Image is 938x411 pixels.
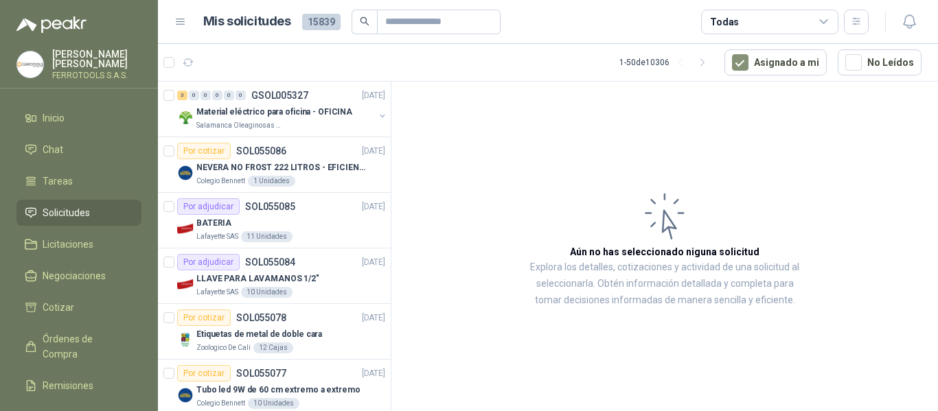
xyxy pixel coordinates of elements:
button: No Leídos [838,49,922,75]
a: Por adjudicarSOL055085[DATE] Company LogoBATERIALafayette SAS11 Unidades [158,193,391,248]
p: Material eléctrico para oficina - OFICINA [196,106,352,119]
div: Por adjudicar [177,254,240,270]
p: Lafayette SAS [196,231,238,242]
p: Lafayette SAS [196,287,238,298]
img: Company Logo [177,220,194,237]
img: Company Logo [177,276,194,292]
h3: Aún no has seleccionado niguna solicitud [570,244,759,259]
p: [DATE] [362,200,385,213]
p: Colegio Bennett [196,398,245,409]
a: Órdenes de Compra [16,326,141,367]
img: Company Logo [177,165,194,181]
img: Company Logo [177,387,194,403]
p: Etiquetas de metal de doble cara [196,328,322,341]
div: 12 Cajas [253,342,293,353]
div: 1 Unidades [248,176,295,187]
button: Asignado a mi [724,49,827,75]
div: 3 [177,91,187,100]
p: SOL055078 [236,313,286,322]
p: SOL055077 [236,368,286,378]
span: Chat [43,142,63,157]
p: BATERIA [196,217,231,230]
a: Tareas [16,168,141,194]
div: 0 [224,91,234,100]
div: Todas [710,14,739,30]
div: 11 Unidades [241,231,293,242]
p: [DATE] [362,312,385,325]
div: 0 [236,91,246,100]
div: 10 Unidades [241,287,293,298]
img: Logo peakr [16,16,87,33]
span: 15839 [302,14,341,30]
div: Por cotizar [177,365,231,381]
p: SOL055085 [245,202,295,211]
div: 0 [201,91,211,100]
span: Negociaciones [43,268,106,283]
p: [DATE] [362,145,385,158]
a: Solicitudes [16,200,141,226]
a: Por cotizarSOL055086[DATE] Company LogoNEVERA NO FROST 222 LITROS - EFICIENCIA ENERGETICA AColegi... [158,137,391,193]
span: Tareas [43,174,73,189]
a: Inicio [16,105,141,131]
p: Explora los detalles, cotizaciones y actividad de una solicitud al seleccionarla. Obtén informaci... [529,259,801,309]
p: [DATE] [362,89,385,102]
p: LLAVE PARA LAVAMANOS 1/2" [196,272,319,285]
p: Colegio Bennett [196,176,245,187]
div: 1 - 50 de 10306 [619,51,713,73]
img: Company Logo [17,51,43,78]
p: GSOL005327 [251,91,308,100]
div: Por cotizar [177,143,231,159]
div: 10 Unidades [248,398,299,409]
span: search [360,16,369,26]
a: Cotizar [16,294,141,320]
p: SOL055084 [245,257,295,267]
span: Órdenes de Compra [43,331,128,362]
a: Licitaciones [16,231,141,257]
p: [DATE] [362,256,385,269]
a: Remisiones [16,373,141,399]
a: Por cotizarSOL055078[DATE] Company LogoEtiquetas de metal de doble caraZoologico De Cali12 Cajas [158,304,391,360]
a: Por adjudicarSOL055084[DATE] Company LogoLLAVE PARA LAVAMANOS 1/2"Lafayette SAS10 Unidades [158,248,391,304]
p: Tubo led 9W de 60 cm extremo a extremo [196,384,360,397]
div: 0 [212,91,222,100]
p: FERROTOOLS S.A.S. [52,71,141,80]
span: Solicitudes [43,205,90,220]
div: 0 [189,91,199,100]
a: 3 0 0 0 0 0 GSOL005327[DATE] Company LogoMaterial eléctrico para oficina - OFICINASalamanca Oleag... [177,87,388,131]
p: [PERSON_NAME] [PERSON_NAME] [52,49,141,69]
div: Por adjudicar [177,198,240,215]
p: SOL055086 [236,146,286,156]
p: NEVERA NO FROST 222 LITROS - EFICIENCIA ENERGETICA A [196,161,367,174]
img: Company Logo [177,109,194,126]
p: [DATE] [362,367,385,380]
span: Inicio [43,110,65,126]
p: Salamanca Oleaginosas SAS [196,120,283,131]
span: Licitaciones [43,237,93,252]
span: Cotizar [43,300,74,315]
a: Negociaciones [16,263,141,289]
div: Por cotizar [177,309,231,326]
a: Chat [16,137,141,163]
span: Remisiones [43,378,93,393]
p: Zoologico De Cali [196,342,251,353]
h1: Mis solicitudes [203,12,291,32]
img: Company Logo [177,331,194,348]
